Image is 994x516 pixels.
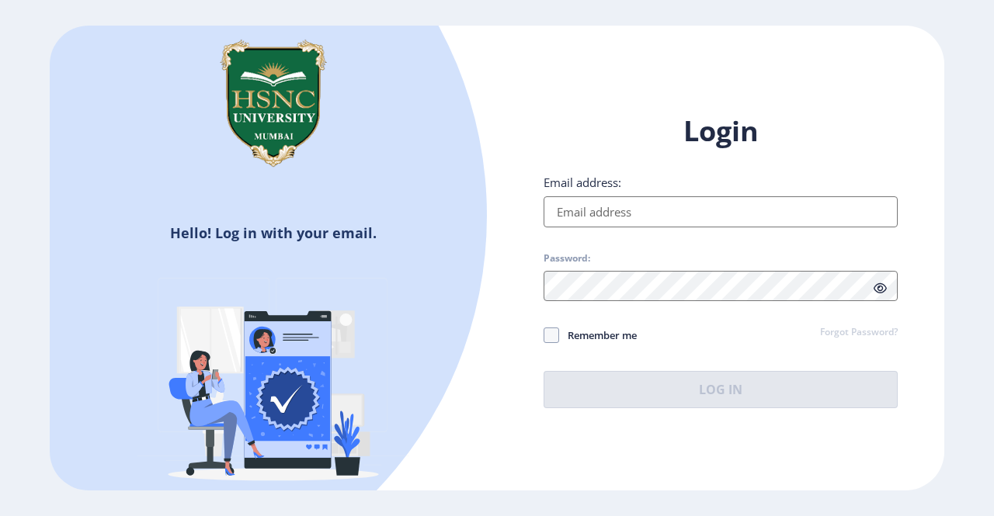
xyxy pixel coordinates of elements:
input: Email address [544,196,898,227]
span: Remember me [559,326,637,345]
label: Email address: [544,175,621,190]
button: Log In [544,371,898,408]
h1: Login [544,113,898,150]
img: hsnc.png [196,26,351,181]
a: Forgot Password? [820,326,898,340]
label: Password: [544,252,590,265]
